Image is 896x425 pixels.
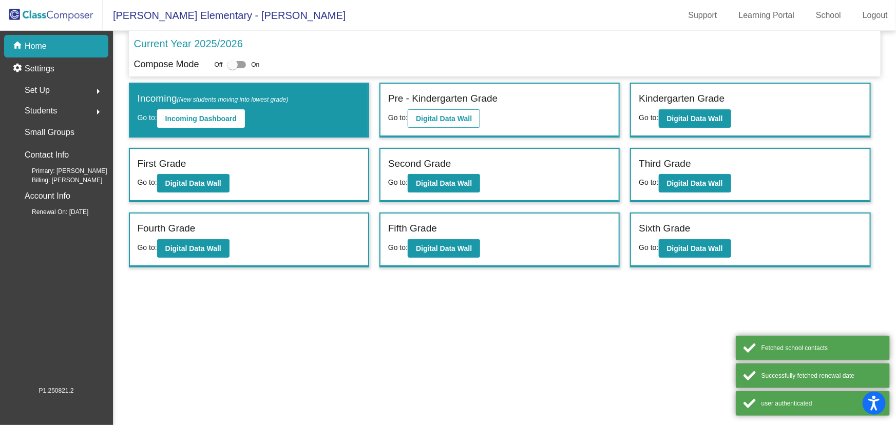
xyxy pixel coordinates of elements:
[12,63,25,75] mat-icon: settings
[761,343,882,353] div: Fetched school contacts
[138,91,289,106] label: Incoming
[25,125,74,140] p: Small Groups
[408,239,480,258] button: Digital Data Wall
[388,221,437,236] label: Fifth Grade
[25,83,50,98] span: Set Up
[659,174,731,192] button: Digital Data Wall
[25,40,47,52] p: Home
[215,60,223,69] span: Off
[639,243,658,252] span: Go to:
[639,113,658,122] span: Go to:
[25,63,54,75] p: Settings
[134,36,243,51] p: Current Year 2025/2026
[157,174,230,192] button: Digital Data Wall
[639,178,658,186] span: Go to:
[639,157,691,171] label: Third Grade
[639,91,725,106] label: Kindergarten Grade
[138,243,157,252] span: Go to:
[854,7,896,24] a: Logout
[15,207,88,217] span: Renewal On: [DATE]
[731,7,803,24] a: Learning Portal
[808,7,849,24] a: School
[416,244,472,253] b: Digital Data Wall
[165,244,221,253] b: Digital Data Wall
[388,243,408,252] span: Go to:
[659,109,731,128] button: Digital Data Wall
[388,113,408,122] span: Go to:
[92,106,104,118] mat-icon: arrow_right
[15,166,107,176] span: Primary: [PERSON_NAME]
[416,179,472,187] b: Digital Data Wall
[12,40,25,52] mat-icon: home
[25,189,70,203] p: Account Info
[138,178,157,186] span: Go to:
[138,221,196,236] label: Fourth Grade
[251,60,259,69] span: On
[92,85,104,98] mat-icon: arrow_right
[103,7,346,24] span: [PERSON_NAME] Elementary - [PERSON_NAME]
[25,104,57,118] span: Students
[408,174,480,192] button: Digital Data Wall
[138,157,186,171] label: First Grade
[680,7,726,24] a: Support
[667,114,723,123] b: Digital Data Wall
[165,114,237,123] b: Incoming Dashboard
[157,109,245,128] button: Incoming Dashboard
[388,178,408,186] span: Go to:
[388,157,451,171] label: Second Grade
[15,176,102,185] span: Billing: [PERSON_NAME]
[157,239,230,258] button: Digital Data Wall
[667,179,723,187] b: Digital Data Wall
[416,114,472,123] b: Digital Data Wall
[667,244,723,253] b: Digital Data Wall
[408,109,480,128] button: Digital Data Wall
[659,239,731,258] button: Digital Data Wall
[165,179,221,187] b: Digital Data Wall
[177,96,289,103] span: (New students moving into lowest grade)
[639,221,690,236] label: Sixth Grade
[134,57,199,71] p: Compose Mode
[25,148,69,162] p: Contact Info
[761,399,882,408] div: user authenticated
[138,113,157,122] span: Go to:
[761,371,882,380] div: Successfully fetched renewal date
[388,91,498,106] label: Pre - Kindergarten Grade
